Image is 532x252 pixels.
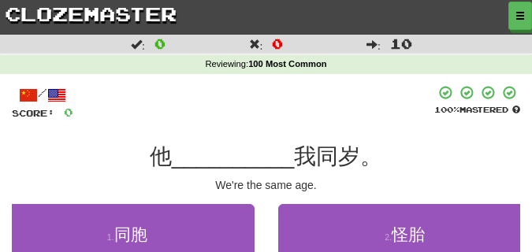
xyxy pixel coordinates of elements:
[107,232,114,242] small: 1 .
[434,105,459,114] span: 100 %
[154,35,166,51] span: 0
[12,177,520,193] div: We're the same age.
[172,144,295,169] span: __________
[434,104,520,115] div: Mastered
[114,225,147,243] span: 同胞
[366,39,381,50] span: :
[392,225,425,243] span: 怪胎
[272,35,283,51] span: 0
[12,85,73,105] div: /
[385,232,392,242] small: 2 .
[294,144,382,169] span: 我同岁。
[249,39,263,50] span: :
[248,59,326,69] strong: 100 Most Common
[150,144,172,169] span: 他
[64,106,73,119] span: 0
[390,35,412,51] span: 10
[12,108,54,118] span: Score:
[131,39,145,50] span: :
